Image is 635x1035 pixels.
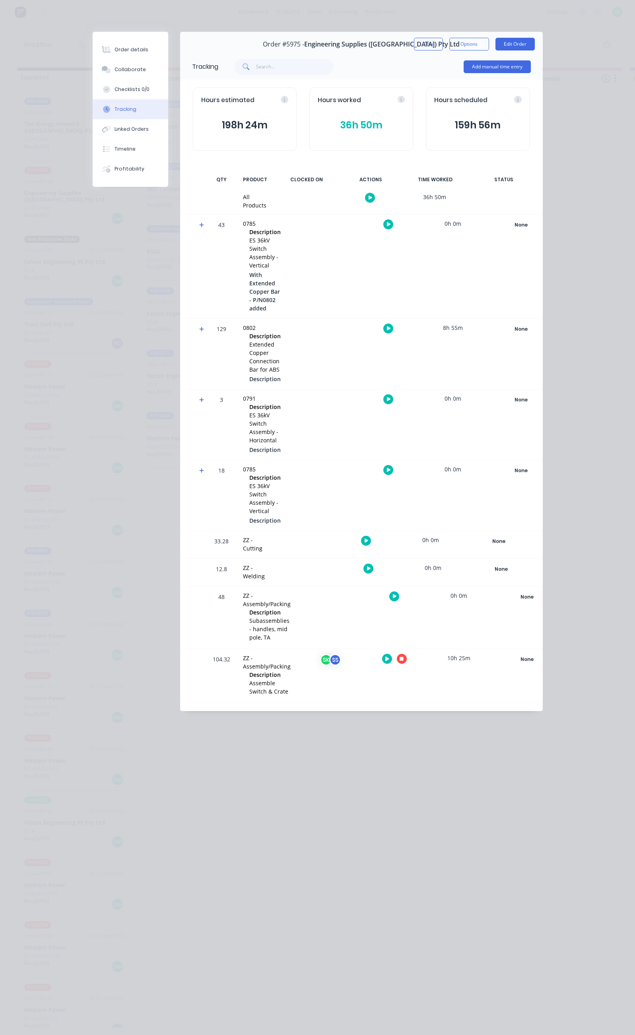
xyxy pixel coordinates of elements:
button: None [492,324,550,335]
div: None [473,564,530,574]
div: All Products [243,193,266,209]
div: 43 [210,216,233,318]
div: 104.32 [210,650,233,703]
div: SS [329,654,341,666]
span: Description [249,375,281,383]
div: None [493,324,550,334]
div: 0791 [243,394,285,403]
span: With Extended Copper Bar - P/N0802 added [249,271,281,312]
div: Order details [115,46,148,53]
span: Description [249,446,281,454]
button: Profitability [93,159,168,179]
button: Add manual time entry [464,60,531,73]
span: ES 36kV Switch Assembly - Vertical [249,482,278,515]
span: Description [249,671,281,679]
div: ACTIONS [341,171,401,188]
div: 129 [210,320,233,389]
button: 198h 24m [201,118,288,133]
span: Description [249,516,281,525]
span: Subassemblies - handles, mid pole, TA [249,617,289,641]
div: STATUS [470,171,538,188]
input: Search... [256,59,334,75]
span: Hours estimated [201,96,254,105]
div: ZZ - Cutting [243,536,262,552]
div: 0h 0m [423,215,483,233]
div: 0h 0m [429,587,489,605]
div: QTY [210,171,233,188]
button: Timeline [93,139,168,159]
div: 33.28 [210,532,233,558]
span: Description [249,608,281,616]
span: Engineering Supplies ([GEOGRAPHIC_DATA]) Pty Ltd [304,41,460,48]
div: 3 [210,391,233,460]
div: 10h 25m [429,649,489,667]
span: Hours scheduled [434,96,487,105]
span: Order #5975 - [263,41,304,48]
div: ZZ - Welding [243,564,265,580]
button: None [472,564,530,575]
div: 0h 0m [403,559,463,577]
button: Collaborate [93,60,168,79]
div: 0802 [243,324,285,332]
div: PRODUCT [238,171,272,188]
div: SK [320,654,332,666]
div: 0h 0m [423,460,483,478]
div: TIME WORKED [406,171,465,188]
div: 18 [210,461,233,531]
button: None [492,394,550,405]
button: Linked Orders [93,119,168,139]
button: Order details [93,40,168,60]
span: ES 36kV Switch Assembly - Horizontal [249,411,278,444]
div: Timeline [115,145,136,153]
div: 0785 [243,219,285,228]
div: 0h 0m [423,390,483,407]
div: 0785 [243,465,285,473]
div: ZZ - Assembly/Packing [243,654,291,671]
div: Linked Orders [115,126,149,133]
div: None [499,592,556,602]
div: Collaborate [115,66,146,73]
button: None [470,536,528,547]
button: Checklists 0/0 [93,79,168,99]
span: ES 36kV Switch Assembly - Vertical [249,236,278,269]
div: CLOCKED ON [277,171,336,188]
button: 36h 50m [318,118,405,133]
div: 48 [210,588,233,649]
span: Hours worked [318,96,361,105]
button: None [498,654,556,665]
div: None [493,220,550,230]
div: None [493,395,550,405]
div: 0h 0m [401,531,460,549]
button: Close [414,38,443,50]
div: Profitability [115,165,144,172]
span: Description [249,403,281,411]
div: None [470,536,528,547]
button: None [492,219,550,231]
button: 159h 56m [434,118,521,133]
div: Checklists 0/0 [115,86,150,93]
div: Tracking [115,106,136,113]
div: ZZ - Assembly/Packing [243,591,291,608]
button: None [492,465,550,476]
div: Tracking [192,62,218,72]
span: Extended Copper Connection Bar for ABS [249,341,280,373]
button: Options [449,38,489,50]
div: 8h 55m [423,319,483,337]
button: Edit Order [495,38,535,50]
span: Description [249,473,281,482]
button: None [498,591,556,603]
span: Description [249,332,281,340]
span: Description [249,228,281,236]
button: Tracking [93,99,168,119]
div: 36h 50m [405,188,464,206]
div: 12.8 [210,560,233,586]
div: None [499,654,556,665]
span: Assemble Switch & Crate [249,679,288,695]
